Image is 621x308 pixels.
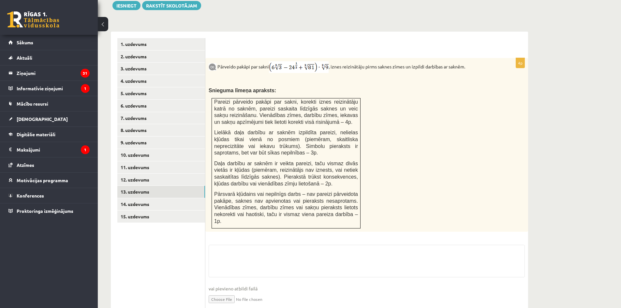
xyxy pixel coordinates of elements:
a: 11. uzdevums [117,161,205,173]
legend: Maksājumi [17,142,90,157]
a: Rakstīt skolotājam [142,1,201,10]
span: [DEMOGRAPHIC_DATA] [17,116,68,122]
img: Balts.png [212,47,214,50]
a: 3. uzdevums [117,63,205,75]
span: Konferences [17,193,44,198]
p: Pārveido pakāpi par sakni , iznes reizinātāju pirms saknes zīmes un izpildi darbības ar saknēm. [209,61,492,73]
a: 13. uzdevums [117,186,205,198]
img: 9k= [209,63,216,71]
i: 1 [81,84,90,93]
span: Pārsvarā kļūdains vai nepilnīgs darbs – nav pareizi pārveidota pakāpe, saknes nav apvienotas vai ... [214,191,358,224]
a: 15. uzdevums [117,211,205,223]
span: Digitālie materiāli [17,131,55,137]
a: Informatīvie ziņojumi1 [8,81,90,96]
a: 4. uzdevums [117,75,205,87]
a: 9. uzdevums [117,137,205,149]
a: Proktoringa izmēģinājums [8,203,90,218]
a: Aktuāli [8,50,90,65]
a: Atzīmes [8,157,90,172]
a: Maksājumi1 [8,142,90,157]
span: Lielākā daļa darbību ar saknēm izpildīta pareizi, nelielas kļūdas tikai vienā no posmiem (piemēra... [214,130,358,155]
a: Mācību resursi [8,96,90,111]
span: Sākums [17,39,33,45]
span: Proktoringa izmēģinājums [17,208,73,214]
a: 2. uzdevums [117,51,205,63]
a: 8. uzdevums [117,124,205,136]
img: xwYGvi72n9kyV25ayBjR5YMBPxdbfsf+5+dTl1NglQAAAAASUVORK5CYII= [269,61,329,73]
a: Sākums [8,35,90,50]
a: 1. uzdevums [117,38,205,50]
a: 14. uzdevums [117,198,205,210]
span: Mācību resursi [17,101,48,107]
span: Daļa darbību ar saknēm ir veikta pareizi, taču vismaz divās vietās ir kļūdas (piemēram, reizinātā... [214,161,358,186]
a: 7. uzdevums [117,112,205,124]
a: 6. uzdevums [117,100,205,112]
a: [DEMOGRAPHIC_DATA] [8,111,90,126]
a: 12. uzdevums [117,174,205,186]
legend: Ziņojumi [17,66,90,81]
span: Aktuāli [17,55,32,61]
i: 1 [81,145,90,154]
button: Iesniegt [112,1,140,10]
a: Digitālie materiāli [8,127,90,142]
span: Motivācijas programma [17,177,68,183]
span: Snieguma līmeņa apraksts: [209,88,276,93]
a: Ziņojumi31 [8,66,90,81]
span: vai pievieno atbildi failā [209,285,525,292]
span: Pareizi pārveido pakāpi par sakni, korekti iznes reizinātāju katrā no saknēm, pareizi saskaita lī... [214,99,358,125]
a: Konferences [8,188,90,203]
a: 5. uzdevums [117,87,205,99]
a: Motivācijas programma [8,173,90,188]
span: Atzīmes [17,162,34,168]
p: 4p [516,58,525,68]
a: 10. uzdevums [117,149,205,161]
a: Rīgas 1. Tālmācības vidusskola [7,11,59,28]
i: 31 [81,69,90,78]
legend: Informatīvie ziņojumi [17,81,90,96]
